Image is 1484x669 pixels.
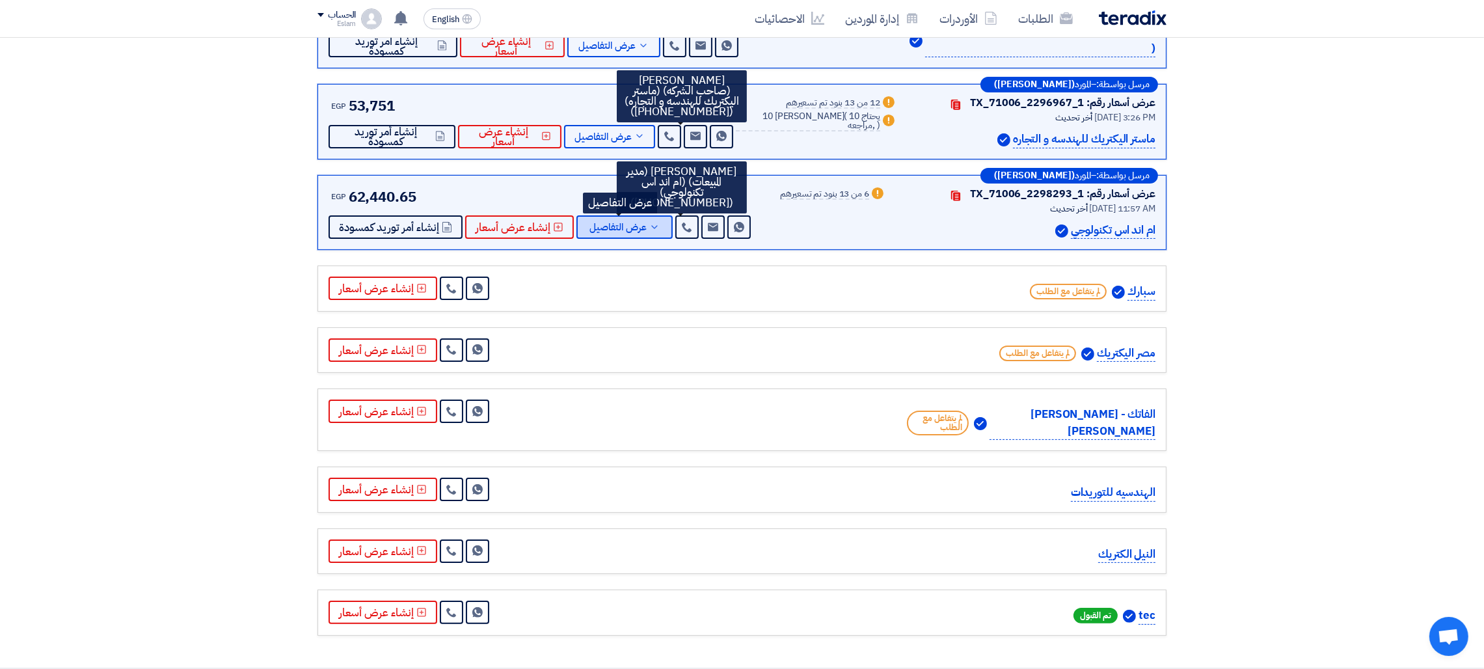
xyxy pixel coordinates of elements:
button: English [424,8,481,29]
span: المورد [1075,80,1091,89]
span: لم يتفاعل مع الطلب [999,346,1076,361]
div: – [980,77,1158,92]
span: مرسل بواسطة: [1096,80,1150,89]
span: 53,751 [349,95,395,116]
div: 6 من 13 بنود تم تسعيرهم [780,189,869,200]
button: إنشاء أمر توريد كمسودة [329,125,455,148]
button: إنشاء عرض أسعار [329,277,437,300]
img: profile_test.png [361,8,382,29]
span: عرض التفاصيل [574,132,632,142]
p: الفاتك - [PERSON_NAME] [PERSON_NAME] [990,406,1155,440]
a: Open chat [1429,617,1468,656]
img: Verified Account [997,133,1010,146]
button: عرض التفاصيل [576,215,673,239]
span: English [432,15,459,24]
span: أخر تحديث [1050,202,1087,215]
button: إنشاء أمر توريد كمسودة [329,215,463,239]
p: ماستر اليكتريك للهندسه و التجاره [1013,131,1155,148]
span: EGP [331,100,346,112]
span: مرسل بواسطة: [1096,171,1150,180]
img: Verified Account [910,34,923,48]
span: عرض التفاصيل [578,41,636,51]
p: EGYPTIAN INDUSTRIAL SOLUTION CO ( ISG ) [925,23,1155,57]
span: إنشاء أمر توريد كمسودة [339,127,433,146]
span: ( [844,109,848,123]
a: الاحصائيات [744,3,835,34]
img: Verified Account [974,417,987,430]
span: إنشاء عرض أسعار [468,127,539,146]
b: ([PERSON_NAME]) [994,80,1075,89]
p: tec [1139,607,1155,625]
span: أخر تحديث [1055,111,1092,124]
div: [PERSON_NAME] (صاحب الشركه) (ماستر اليكتريك للهندسه و التجاره) ([PHONE_NUMBER]) [617,70,747,122]
button: إنشاء عرض أسعار [329,478,437,501]
span: ) [877,118,880,132]
div: Eslam [317,20,356,27]
div: عرض أسعار رقم: TX_71006_2296967_1 [970,95,1155,111]
span: إنشاء عرض أسعار [476,223,550,232]
button: إنشاء عرض أسعار [329,400,437,423]
p: الهندسيه للتوريدات [1071,484,1155,502]
div: الحساب [328,10,356,21]
span: 10 يحتاج مراجعه, [848,109,880,132]
span: 62,440.65 [349,186,416,208]
span: المورد [1075,171,1091,180]
span: إنشاء أمر توريد كمسودة [339,36,435,56]
button: إنشاء عرض أسعار [458,125,561,148]
button: إنشاء عرض أسعار [465,215,574,239]
div: عرض التفاصيل [583,193,657,213]
span: [DATE] 11:57 AM [1089,202,1155,215]
div: 10 [PERSON_NAME] [736,112,880,131]
button: إنشاء أمر توريد كمسودة [329,34,457,57]
p: النيل الكتريك [1098,546,1155,564]
b: ([PERSON_NAME]) [994,171,1075,180]
span: EGP [331,191,346,202]
img: Verified Account [1081,348,1094,361]
span: إنشاء عرض أسعار [470,36,542,56]
a: إدارة الموردين [835,3,929,34]
div: [PERSON_NAME] (مدير المبيعات) (ام اند اس تكنولوجي) ([PHONE_NUMBER]) [617,161,747,213]
span: [DATE] 3:26 PM [1094,111,1155,124]
span: إنشاء أمر توريد كمسودة [339,223,439,232]
button: عرض التفاصيل [567,34,660,57]
button: إنشاء عرض أسعار [329,539,437,563]
button: إنشاء عرض أسعار [460,34,565,57]
button: إنشاء عرض أسعار [329,601,437,624]
img: Verified Account [1123,610,1136,623]
span: عرض التفاصيل [589,223,647,232]
a: الطلبات [1008,3,1083,34]
div: 12 من 13 بنود تم تسعيرهم [786,98,880,109]
a: الأوردرات [929,3,1008,34]
button: إنشاء عرض أسعار [329,338,437,362]
img: Verified Account [1055,225,1068,238]
img: Verified Account [1112,286,1125,299]
span: تم القبول [1073,608,1118,623]
p: مصر اليكتريك [1097,345,1155,362]
p: ام اند اس تكنولوجي [1071,222,1155,239]
span: لم يتفاعل مع الطلب [1030,284,1107,299]
p: سبارك [1127,283,1155,301]
button: عرض التفاصيل [564,125,656,148]
img: Teradix logo [1099,10,1167,25]
div: – [980,168,1158,184]
div: عرض أسعار رقم: TX_71006_2298293_1 [970,186,1155,202]
span: لم يتفاعل مع الطلب [907,411,969,435]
